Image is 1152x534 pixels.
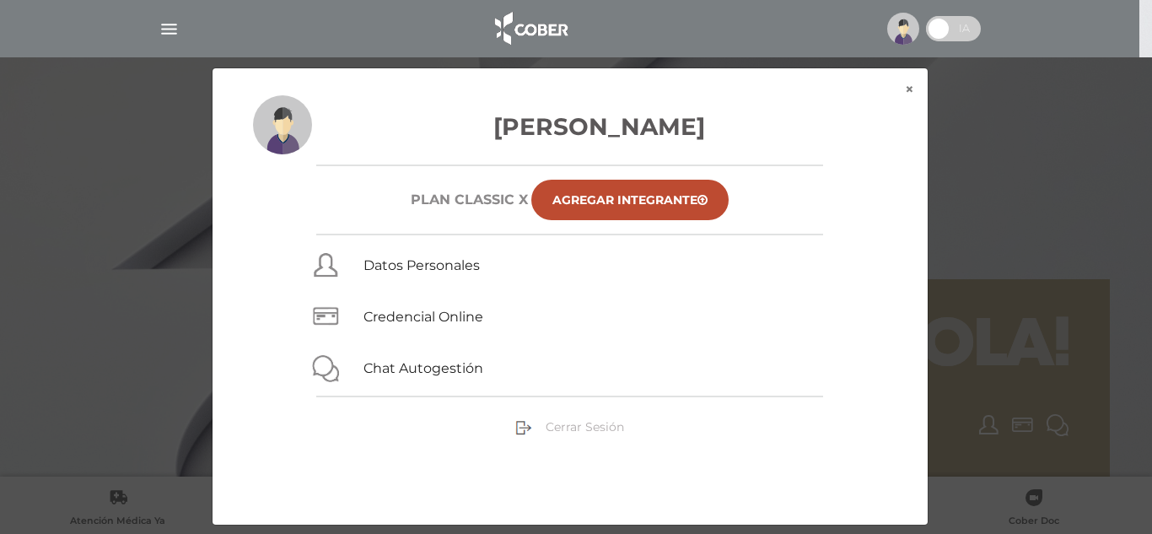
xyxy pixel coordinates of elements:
[411,191,528,208] h6: Plan CLASSIC X
[891,68,928,111] button: ×
[363,360,483,376] a: Chat Autogestión
[363,257,480,273] a: Datos Personales
[253,109,887,144] h3: [PERSON_NAME]
[363,309,483,325] a: Credencial Online
[531,180,729,220] a: Agregar Integrante
[253,95,312,154] img: profile-placeholder.svg
[159,19,180,40] img: Cober_menu-lines-white.svg
[887,13,919,45] img: profile-placeholder.svg
[515,418,624,434] a: Cerrar Sesión
[546,419,624,434] span: Cerrar Sesión
[486,8,574,49] img: logo_cober_home-white.png
[515,419,532,436] img: sign-out.png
